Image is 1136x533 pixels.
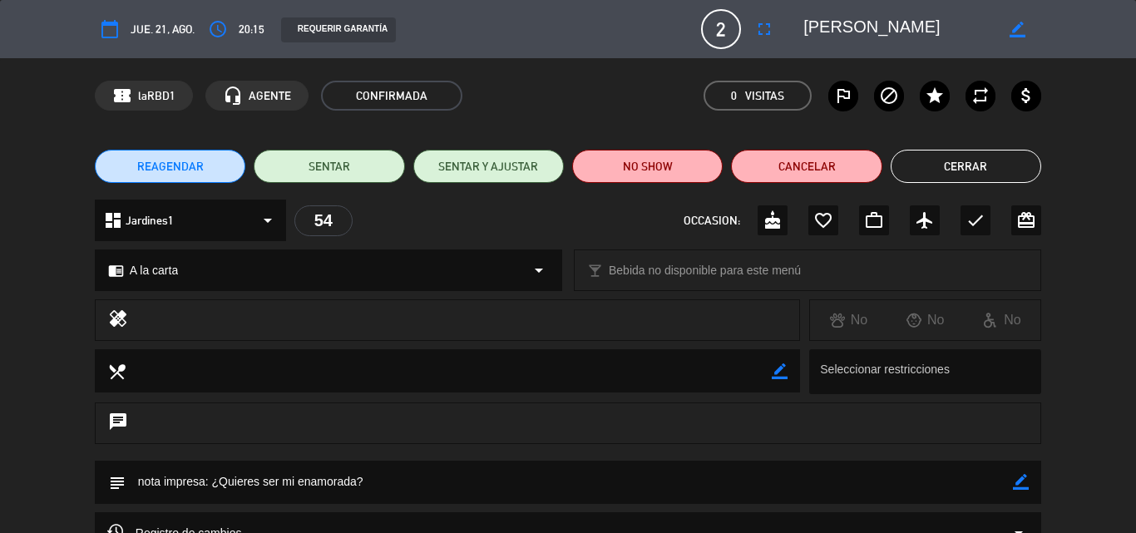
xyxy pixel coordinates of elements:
div: 54 [294,205,353,236]
span: REAGENDAR [137,158,204,175]
i: border_color [772,363,788,379]
i: chat [108,412,128,435]
i: check [966,210,985,230]
span: AGENTE [249,86,291,106]
i: block [879,86,899,106]
button: NO SHOW [572,150,723,183]
i: chrome_reader_mode [108,263,124,279]
span: 20:15 [239,20,264,39]
i: work_outline [864,210,884,230]
i: healing [108,308,128,332]
span: 0 [731,86,737,106]
i: local_bar [587,263,603,279]
i: outlined_flag [833,86,853,106]
span: CONFIRMADA [321,81,462,111]
button: Cancelar [731,150,882,183]
i: subject [107,473,126,491]
i: repeat [971,86,990,106]
span: Bebida no disponible para este menú [609,261,801,280]
i: calendar_today [100,19,120,39]
div: REQUERIR GARANTÍA [281,17,396,42]
button: SENTAR [254,150,404,183]
div: No [887,309,964,331]
span: A la carta [130,261,178,280]
span: Jardines1 [126,211,174,230]
button: Cerrar [891,150,1041,183]
span: laRBD1 [138,86,175,106]
div: No [964,309,1040,331]
span: OCCASION: [684,211,740,230]
i: arrow_drop_down [529,260,549,280]
button: calendar_today [95,14,125,44]
i: border_color [1010,22,1025,37]
i: attach_money [1016,86,1036,106]
button: fullscreen [749,14,779,44]
i: arrow_drop_down [258,210,278,230]
i: local_dining [107,362,126,380]
i: favorite_border [813,210,833,230]
i: star [925,86,945,106]
button: access_time [203,14,233,44]
i: airplanemode_active [915,210,935,230]
div: No [810,309,887,331]
i: fullscreen [754,19,774,39]
i: card_giftcard [1016,210,1036,230]
i: border_color [1013,474,1029,490]
i: cake [763,210,783,230]
span: 2 [701,9,741,49]
span: jue. 21, ago. [131,20,195,39]
button: SENTAR Y AJUSTAR [413,150,564,183]
i: access_time [208,19,228,39]
span: confirmation_number [112,86,132,106]
em: Visitas [745,86,784,106]
button: REAGENDAR [95,150,245,183]
i: headset_mic [223,86,243,106]
i: dashboard [103,210,123,230]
